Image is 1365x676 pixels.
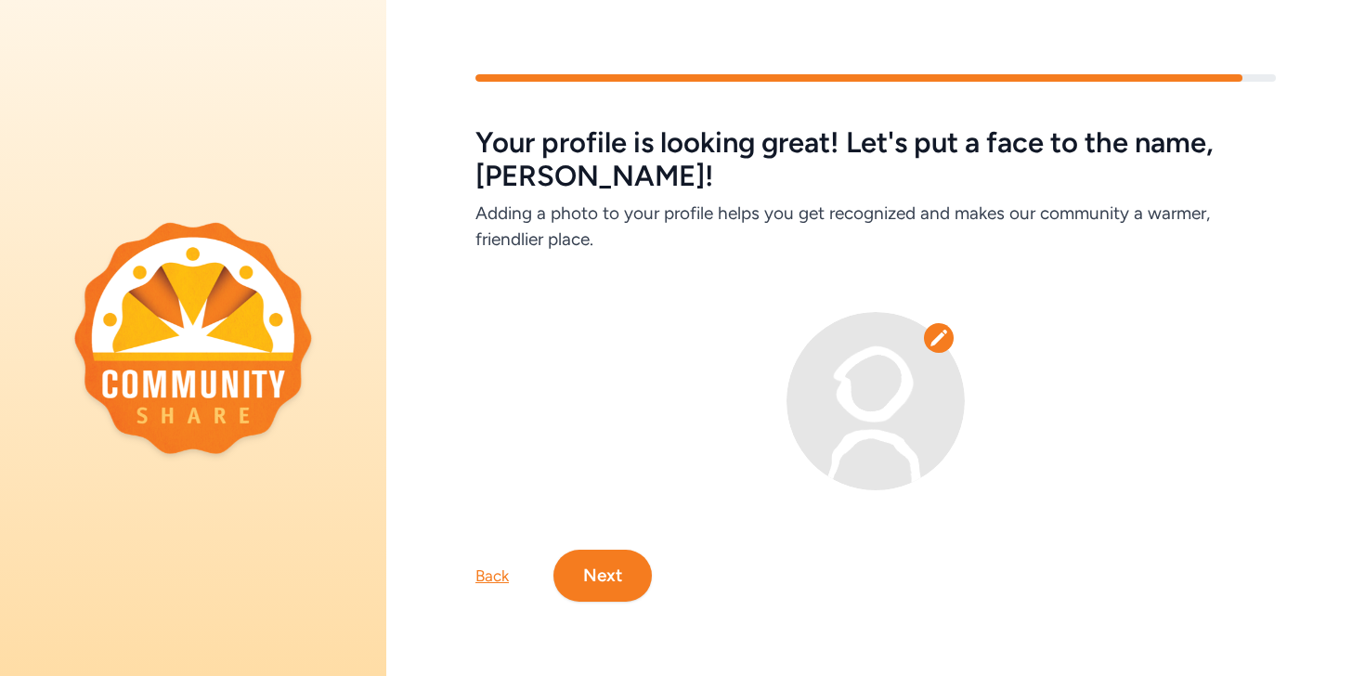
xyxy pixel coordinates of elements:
[74,222,312,454] img: logo
[475,565,509,587] div: Back
[475,126,1276,193] h5: Your profile is looking great! Let's put a face to the name, [PERSON_NAME]!
[786,312,965,490] img: Avatar
[553,550,652,602] button: Next
[475,201,1276,253] h6: Adding a photo to your profile helps you get recognized and makes our community a warmer, friendl...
